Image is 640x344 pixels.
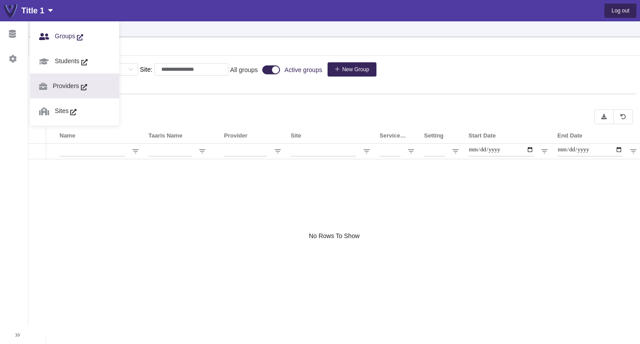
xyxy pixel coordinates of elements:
button: Log out [604,4,636,18]
img: YeledLogo.4aea8ffc.png [4,4,18,18]
span: Active groups [284,67,322,73]
input: Site Filter Input [291,146,356,157]
span: Students [49,49,94,74]
span: Site [291,132,301,139]
div: Title 1 [21,4,53,17]
span: Taaris Name [148,132,182,139]
span: Start Date [468,132,496,139]
input: Provider Filter Input [224,146,267,157]
button: Open Filter Menu [198,147,206,155]
span: New Group [342,66,369,73]
span: Groups [49,24,90,49]
span: Service Type [380,132,407,139]
input: Taaris Name Filter Input [148,146,192,157]
span: Setting [424,132,444,139]
input: Service Type Filter Input [380,146,400,157]
button: Open Filter Menu [407,147,415,155]
button: New Group [328,62,376,77]
button: Open Filter Menu [452,147,460,155]
input: Setting Filter Input [424,146,445,157]
button: Open Filter Menu [132,147,140,155]
button: Open Filter Menu [629,147,637,155]
button: Open Filter Menu [363,147,371,155]
span: All groups [230,67,258,73]
span: Site: [140,65,152,74]
input: Name Filter Input [60,146,125,157]
span: End Date [557,132,582,139]
span: Log out [612,8,629,14]
span: Sites [49,98,84,124]
button: Open Filter Menu [540,147,548,155]
span: Name [60,132,75,139]
span: Provider [224,132,248,139]
span: Providers [48,73,94,99]
button: Open Filter Menu [274,147,282,155]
